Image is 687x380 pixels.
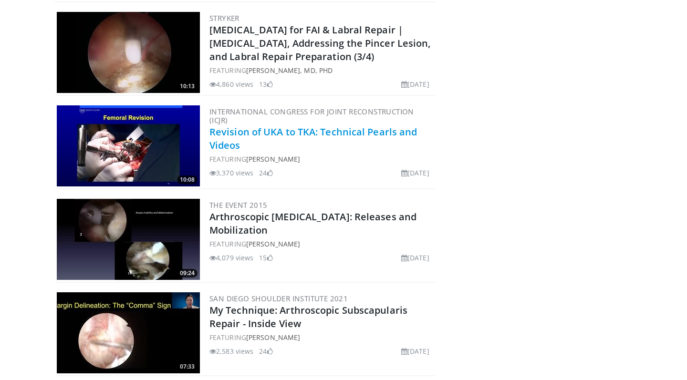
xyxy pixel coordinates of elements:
[259,346,272,356] li: 24
[209,13,239,23] a: Stryker
[177,362,198,371] span: 07:33
[259,253,272,263] li: 15
[57,199,200,280] img: 6af57ac1-4311-4fc9-ad02-309fd180e492.300x170_q85_crop-smart_upscale.jpg
[246,333,300,342] a: [PERSON_NAME]
[209,239,433,249] div: FEATURING
[177,269,198,277] span: 09:24
[57,12,200,93] img: x0JBUkvnwpAy-qi35hMDoxOjBrOw-uIx_1.300x170_q85_crop-smart_upscale.jpg
[209,65,433,75] div: FEATURING
[57,199,200,280] a: 09:24
[259,79,272,89] li: 13
[246,154,300,164] a: [PERSON_NAME]
[209,253,253,263] li: 4,079 views
[209,294,348,303] a: San Diego Shoulder Institute 2021
[401,253,429,263] li: [DATE]
[209,304,407,330] a: My Technique: Arthroscopic Subscapularis Repair - Inside View
[209,210,416,236] a: Arthroscopic [MEDICAL_DATA]: Releases and Mobilization
[57,105,200,186] a: 10:08
[57,292,200,373] a: 07:33
[209,125,417,152] a: Revision of UKA to TKA: Technical Pearls and Videos
[209,200,268,210] a: The Event 2015
[209,154,433,164] div: FEATURING
[57,292,200,373] img: 7158002b-5c60-462a-bdb7-9c2ffbc2bc99.300x170_q85_crop-smart_upscale.jpg
[209,332,433,342] div: FEATURING
[246,239,300,248] a: [PERSON_NAME]
[259,168,272,178] li: 24
[57,105,200,186] img: 9178dbf3-5ee4-4ecb-bec3-d6a21ab1ed0c.300x170_q85_crop-smart_upscale.jpg
[246,66,333,75] a: [PERSON_NAME], MD, PhD
[209,23,431,63] a: [MEDICAL_DATA] for FAI & Labral Repair | [MEDICAL_DATA], Addressing the Pincer Lesion, and Labral...
[209,79,253,89] li: 4,860 views
[401,79,429,89] li: [DATE]
[401,346,429,356] li: [DATE]
[177,175,198,184] span: 10:08
[57,12,200,93] a: 10:13
[209,346,253,356] li: 2,583 views
[209,107,414,125] a: International Congress for Joint Reconstruction (ICJR)
[209,168,253,178] li: 3,370 views
[401,168,429,178] li: [DATE]
[177,82,198,91] span: 10:13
